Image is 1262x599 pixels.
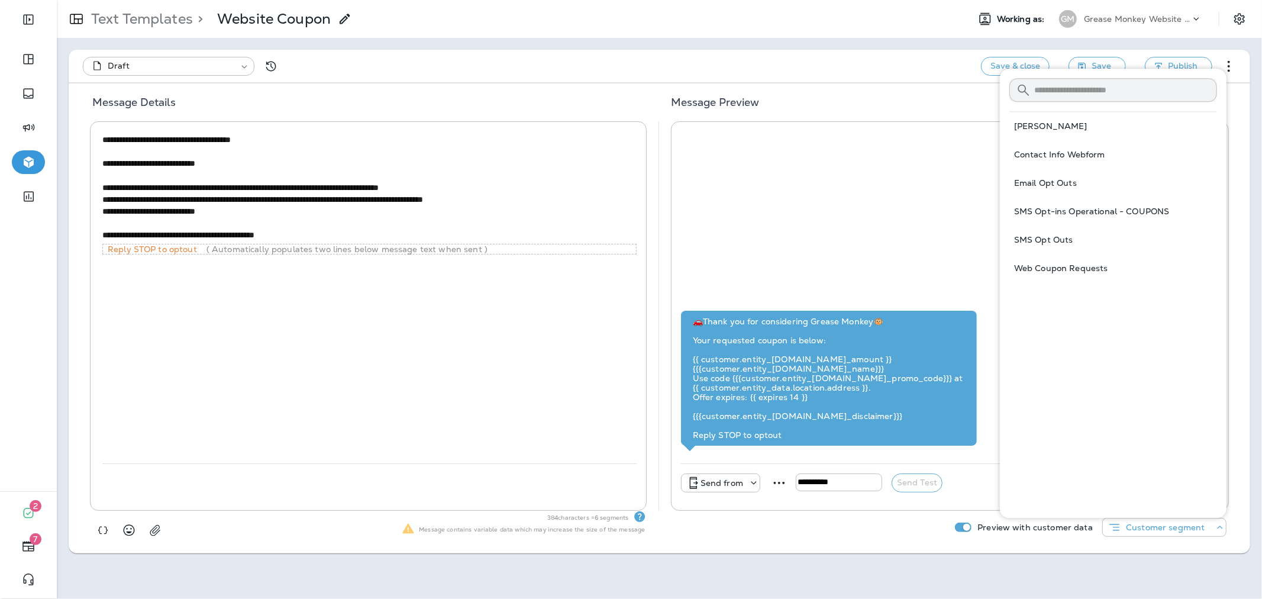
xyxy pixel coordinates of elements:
button: Expand Sidebar [12,8,45,31]
button: SMS Opt-ins Operational - COUPONS [1009,197,1217,226]
span: SMS Opt Outs [1014,234,1073,246]
p: Text Templates [86,10,193,28]
p: Reply STOP to optout [103,244,206,254]
button: 2 [12,501,45,525]
button: Web Coupon Requests [1009,254,1217,282]
button: Save & close [981,57,1050,76]
button: Contact Info Webform [1009,140,1217,169]
p: Send from [701,478,743,488]
div: Text Segments Text messages are billed per segment. A single segment is typically 160 characters,... [634,511,645,523]
h5: Message Preview [657,93,1241,121]
button: View Changelog [259,54,283,78]
button: 7 [12,534,45,558]
span: SMS Opt-ins Operational - COUPONS [1014,206,1170,217]
p: Preview with customer data [971,523,1093,532]
button: Save [1069,57,1126,76]
span: Publish [1168,59,1198,73]
p: 384 characters = 6 segments [547,513,634,523]
p: > [193,10,203,28]
h5: Message Details [78,93,657,121]
button: [PERSON_NAME] [1009,112,1217,140]
span: 7 [30,533,41,545]
button: Email Opt Outs [1009,169,1217,197]
span: Save [1092,59,1111,73]
span: Draft [108,60,130,72]
p: ( Automatically populates two lines below message text when sent ) [206,244,488,254]
p: Website Coupon [217,10,331,28]
p: Message contains variable data which may increase the size of the message [414,525,645,534]
button: Settings [1229,8,1250,30]
span: 2 [30,500,41,512]
button: SMS Opt Outs [1009,226,1217,254]
div: 🚗Thank you for considering Grease Monkey🐵 Your requested coupon is below: {{ customer.entity_[DOM... [693,317,965,440]
span: [PERSON_NAME] [1014,121,1087,132]
button: Publish [1145,57,1212,76]
span: Web Coupon Requests [1014,263,1108,274]
span: Email Opt Outs [1014,178,1077,189]
p: Customer segment [1126,523,1205,532]
span: Contact Info Webform [1014,149,1105,160]
span: Working as: [997,14,1047,24]
div: Segments [1000,62,1227,518]
div: GM [1059,10,1077,28]
p: Grease Monkey Website Coupons [1084,14,1190,24]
